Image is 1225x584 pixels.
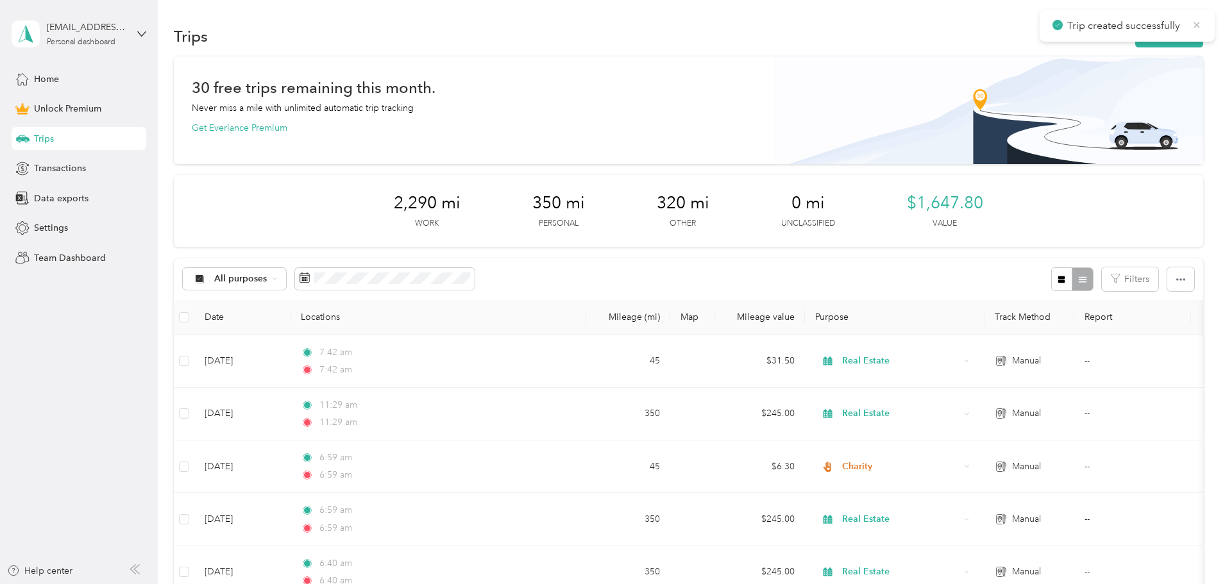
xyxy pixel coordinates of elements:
span: 0 mi [791,193,825,213]
p: Trip created successfully [1067,18,1183,34]
td: [DATE] [194,388,291,440]
td: $245.00 [715,388,805,440]
th: Track Method [984,300,1074,335]
p: Other [670,218,696,229]
td: -- [1074,388,1191,440]
span: 350 mi [532,193,585,213]
span: Settings [34,221,68,235]
span: Transactions [34,162,86,175]
span: Real Estate [842,406,959,421]
span: 6:59 am [319,521,356,535]
td: [DATE] [194,335,291,388]
button: Filters [1102,267,1158,291]
p: Value [933,218,957,229]
span: Charity [842,460,959,474]
div: Personal dashboard [47,38,115,46]
th: Mileage (mi) [586,300,670,335]
span: Real Estate [842,354,959,368]
span: Unlock Premium [34,102,101,115]
span: Real Estate [842,512,959,526]
td: 45 [586,440,670,493]
span: All purposes [214,274,267,283]
td: 45 [586,335,670,388]
th: Purpose [805,300,984,335]
iframe: Everlance-gr Chat Button Frame [1153,512,1225,584]
th: Map [670,300,715,335]
span: 6:59 am [319,451,356,465]
span: Data exports [34,192,89,205]
span: 7:42 am [319,363,356,377]
span: 6:40 am [319,556,356,571]
span: Manual [1012,354,1041,368]
td: $6.30 [715,440,805,493]
td: 350 [586,388,670,440]
span: Team Dashboard [34,251,106,265]
img: Banner [774,56,1203,164]
span: 320 mi [657,193,709,213]
td: [DATE] [194,440,291,493]
th: Date [194,300,291,335]
span: 11:29 am [319,415,357,430]
span: 2,290 mi [394,193,460,213]
span: Real Estate [842,565,959,579]
h1: Trips [174,29,208,43]
td: [DATE] [194,493,291,546]
th: Mileage value [715,300,805,335]
span: 7:42 am [319,346,356,360]
div: [EMAIL_ADDRESS][DOMAIN_NAME] [47,21,127,34]
td: -- [1074,493,1191,546]
td: $245.00 [715,493,805,546]
span: Manual [1012,460,1041,474]
p: Never miss a mile with unlimited automatic trip tracking [192,101,414,115]
span: Trips [34,132,54,146]
th: Locations [291,300,586,335]
span: Manual [1012,565,1041,579]
span: 6:59 am [319,503,356,517]
span: Manual [1012,512,1041,526]
p: Work [415,218,439,229]
td: -- [1074,440,1191,493]
span: Home [34,72,59,86]
button: Help center [7,564,72,578]
td: 350 [586,493,670,546]
span: $1,647.80 [907,193,983,213]
td: $31.50 [715,335,805,388]
span: Manual [1012,406,1041,421]
th: Report [1074,300,1191,335]
h1: 30 free trips remaining this month. [192,81,435,94]
p: Unclassified [781,218,835,229]
p: Personal [539,218,579,229]
td: -- [1074,335,1191,388]
button: Get Everlance Premium [192,121,287,135]
span: 6:59 am [319,468,356,482]
span: 11:29 am [319,398,357,412]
